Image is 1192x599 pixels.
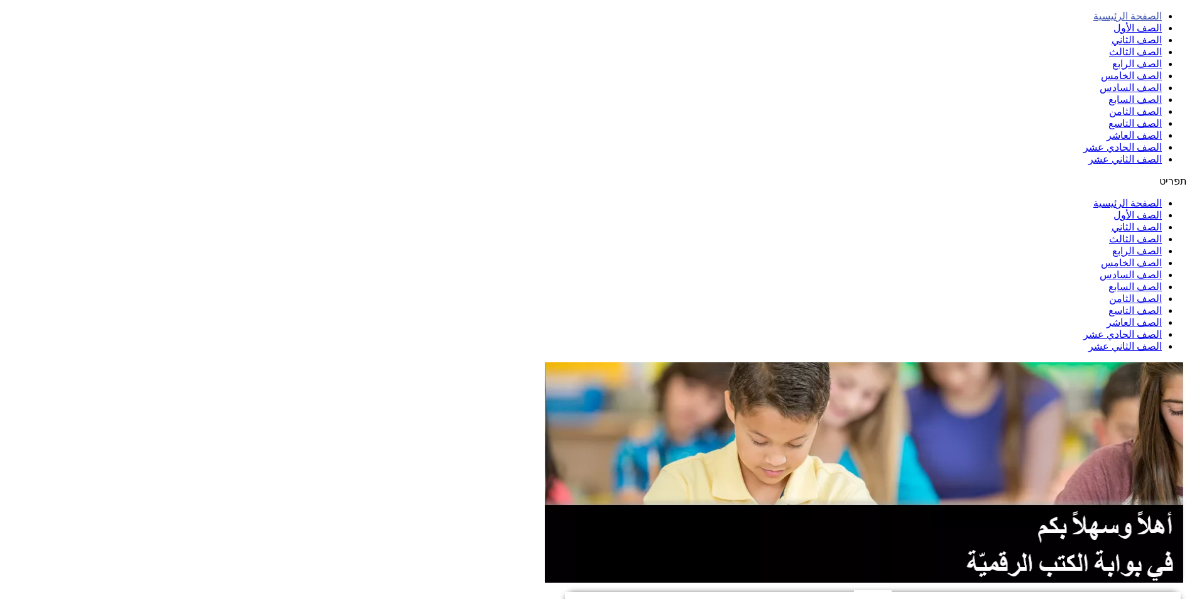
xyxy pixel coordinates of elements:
[1159,176,1187,186] span: תפריט
[1108,94,1162,105] a: الصف السابع
[1113,23,1162,33] a: الصف الأول
[1109,234,1162,244] a: الصف الثالث
[1113,210,1162,220] a: الصف الأول
[1088,154,1162,165] a: الصف الثاني عشر
[1107,317,1162,328] a: الصف العاشر
[1088,341,1162,352] a: الصف الثاني عشر
[1100,269,1162,280] a: الصف السادس
[1112,58,1162,69] a: الصف الرابع
[1112,222,1162,232] a: الصف الثاني
[1112,246,1162,256] a: الصف الرابع
[1100,82,1162,93] a: الصف السادس
[160,175,1187,187] div: כפתור פתיחת תפריט
[1108,281,1162,292] a: الصف السابع
[1112,35,1162,45] a: الصف الثاني
[1108,118,1162,129] a: الصف التاسع
[1083,142,1162,153] a: الصف الحادي عشر
[1108,305,1162,316] a: الصف التاسع
[1109,293,1162,304] a: الصف الثامن
[1083,329,1162,340] a: الصف الحادي عشر
[1109,46,1162,57] a: الصف الثالث
[1093,198,1162,208] a: الصفحة الرئيسية
[1093,11,1162,21] a: الصفحة الرئيسية
[1101,257,1162,268] a: الصف الخامس
[1109,106,1162,117] a: الصف الثامن
[1101,70,1162,81] a: الصف الخامس
[1107,130,1162,141] a: الصف العاشر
